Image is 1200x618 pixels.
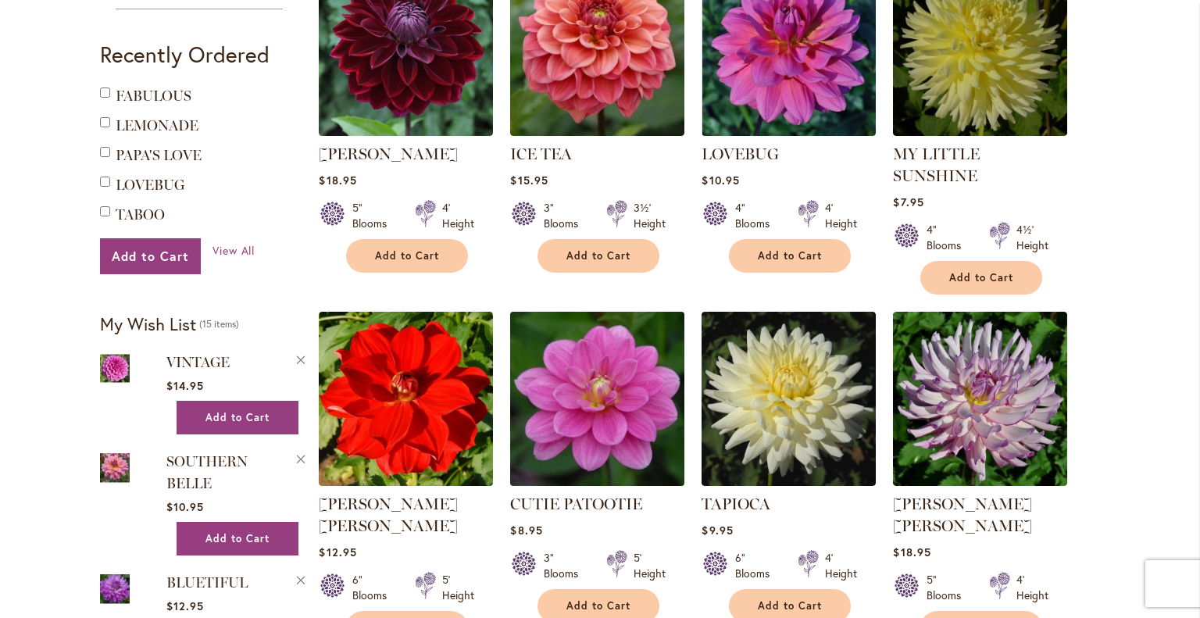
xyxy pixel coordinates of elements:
[702,145,779,163] a: LOVEBUG
[825,200,857,231] div: 4' Height
[927,572,970,603] div: 5" Blooms
[100,351,130,386] img: VINTAGE
[166,453,248,492] a: SOUTHERN BELLE
[634,550,666,581] div: 5' Height
[319,545,356,559] span: $12.95
[116,177,184,194] a: LOVEBUG
[116,88,191,105] a: FABULOUS
[735,200,779,231] div: 4" Blooms
[702,495,770,513] a: TAPIOCA
[100,450,130,488] a: SOUTHERN BELLE
[199,318,239,330] span: 15 items
[205,411,270,424] span: Add to Cart
[205,532,270,545] span: Add to Cart
[352,200,396,231] div: 5" Blooms
[100,351,130,389] a: VINTAGE
[537,239,659,273] button: Add to Cart
[1016,572,1048,603] div: 4' Height
[893,474,1067,489] a: LEILA SAVANNA ROSE
[510,124,684,139] a: ICE TEA
[735,550,779,581] div: 6" Blooms
[566,599,630,613] span: Add to Cart
[510,173,548,188] span: $15.95
[100,571,130,606] img: Bluetiful
[702,312,876,486] img: TAPIOCA
[544,550,587,581] div: 3" Blooms
[100,450,130,485] img: SOUTHERN BELLE
[319,173,356,188] span: $18.95
[566,249,630,263] span: Add to Cart
[893,545,930,559] span: $18.95
[100,40,270,69] strong: Recently Ordered
[375,249,439,263] span: Add to Cart
[442,572,474,603] div: 5' Height
[920,261,1042,295] button: Add to Cart
[212,243,255,258] span: View All
[112,248,189,264] span: Add to Cart
[12,563,55,606] iframe: Launch Accessibility Center
[116,117,198,134] a: LEMONADE
[166,499,204,514] span: $10.95
[510,495,642,513] a: CUTIE PATOOTIE
[893,145,980,185] a: MY LITTLE SUNSHINE
[177,522,298,555] button: Add to Cart
[510,523,542,538] span: $8.95
[544,200,587,231] div: 3" Blooms
[893,195,923,209] span: $7.95
[702,124,876,139] a: LOVEBUG
[758,249,822,263] span: Add to Cart
[927,222,970,253] div: 4" Blooms
[1016,222,1048,253] div: 4½' Height
[949,271,1013,284] span: Add to Cart
[893,495,1032,535] a: [PERSON_NAME] [PERSON_NAME]
[825,550,857,581] div: 4' Height
[319,474,493,489] a: MOLLY ANN
[352,572,396,603] div: 6" Blooms
[100,238,201,274] button: Add to Cart
[346,239,468,273] button: Add to Cart
[319,495,458,535] a: [PERSON_NAME] [PERSON_NAME]
[634,200,666,231] div: 3½' Height
[100,571,130,609] a: Bluetiful
[166,598,204,613] span: $12.95
[702,523,733,538] span: $9.95
[506,308,689,491] img: CUTIE PATOOTIE
[510,474,684,489] a: CUTIE PATOOTIE
[319,124,493,139] a: Kaisha Lea
[702,474,876,489] a: TAPIOCA
[442,200,474,231] div: 4' Height
[166,378,204,393] span: $14.95
[100,313,196,335] strong: My Wish List
[319,312,493,486] img: MOLLY ANN
[116,147,202,164] a: PAPA'S LOVE
[729,239,851,273] button: Add to Cart
[166,354,230,371] a: VINTAGE
[116,206,165,223] a: TABOO
[758,599,822,613] span: Add to Cart
[212,243,255,259] a: View All
[893,124,1067,139] a: MY LITTLE SUNSHINE
[893,312,1067,486] img: LEILA SAVANNA ROSE
[510,145,572,163] a: ICE TEA
[702,173,739,188] span: $10.95
[319,145,458,163] a: [PERSON_NAME]
[177,401,298,434] button: Add to Cart
[166,574,248,591] a: BLUETIFUL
